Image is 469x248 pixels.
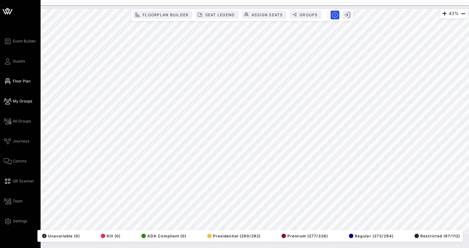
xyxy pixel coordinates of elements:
[42,234,46,238] div: /
[142,12,189,17] span: Floorplan Builder
[4,37,36,45] a: Event Builder
[413,231,460,240] button: Restricted (97/112)
[13,98,32,104] span: My Groups
[13,38,36,44] span: Event Builder
[4,137,29,145] a: Journeys
[349,234,393,238] span: Regular (273/294)
[347,231,393,240] button: Regular (273/294)
[4,57,25,65] a: Guests
[205,231,261,240] button: Presidential (280/292)
[4,77,31,85] a: Floor Plan
[4,217,27,225] a: Settings
[4,157,27,165] a: Comms
[133,11,193,19] button: Floorplan Builder
[101,234,121,238] span: Kill (0)
[440,9,468,18] div: 43%
[290,11,322,19] button: Groups
[99,231,121,240] button: Kill (0)
[13,78,31,84] span: Floor Plan
[281,234,328,238] span: Premium (277/326)
[207,234,261,238] span: Presidential (280/292)
[13,218,27,224] span: Settings
[414,234,460,238] span: Restricted (97/112)
[13,58,25,64] span: Guests
[195,11,238,19] button: Seat Legend
[205,12,235,17] span: Seat Legend
[242,11,286,19] button: Assign Seats
[4,177,34,185] a: QR Scanner
[42,234,80,238] span: Unavailable (0)
[4,97,32,105] a: My Groups
[139,231,186,240] button: ADA Compliant (0)
[13,178,34,184] span: QR Scanner
[13,138,29,144] span: Journeys
[141,234,186,238] span: ADA Compliant (0)
[280,231,328,240] button: Premium (277/326)
[40,231,80,240] button: /Unavailable (0)
[13,198,23,204] span: Team
[299,12,318,17] span: Groups
[251,12,283,17] span: Assign Seats
[13,118,31,124] span: All Groups
[13,158,27,164] span: Comms
[4,197,23,205] a: Team
[4,117,31,125] a: All Groups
